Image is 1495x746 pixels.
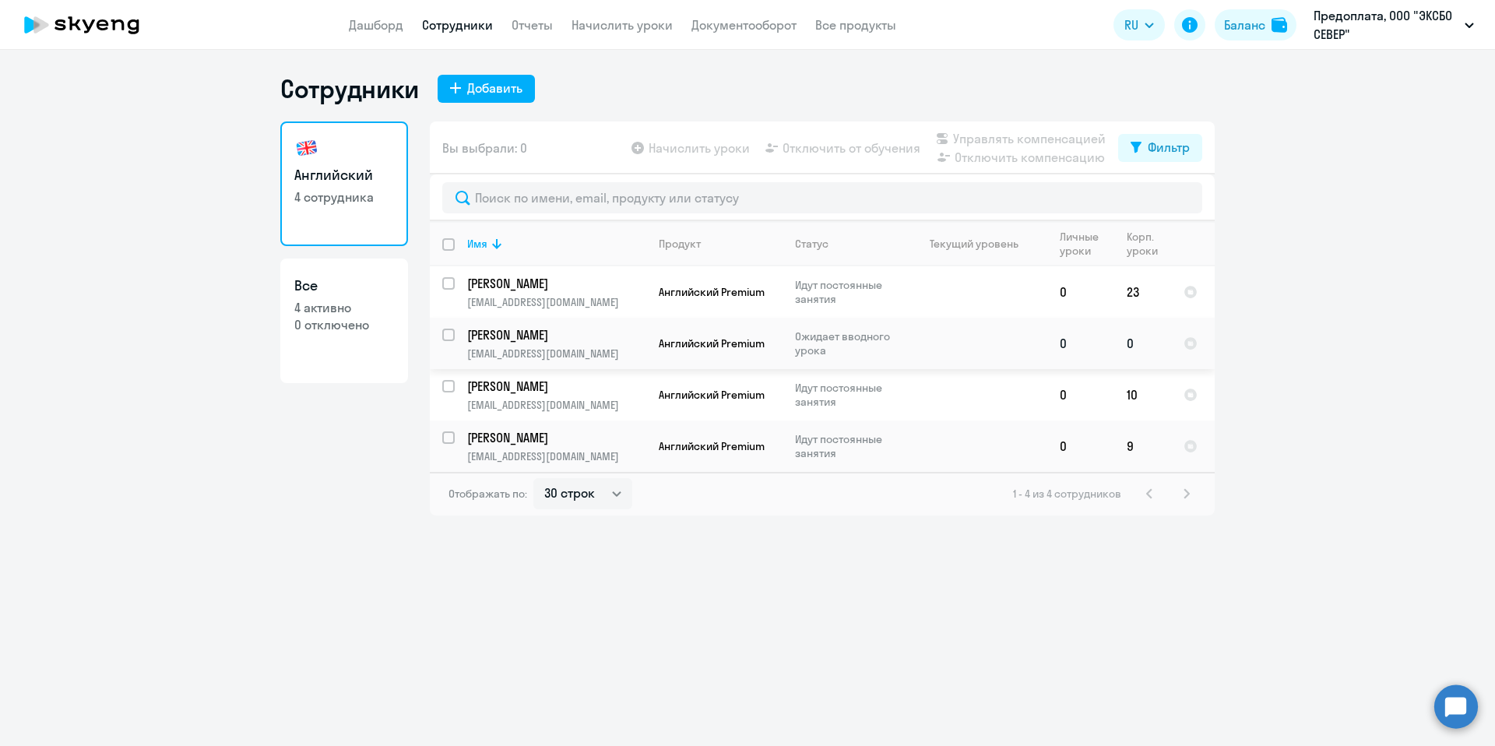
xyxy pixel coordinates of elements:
[795,237,828,251] div: Статус
[795,278,902,306] p: Идут постоянные занятия
[467,429,643,446] p: [PERSON_NAME]
[280,259,408,383] a: Все4 активно0 отключено
[1114,421,1171,472] td: 9
[795,432,902,460] p: Идут постоянные занятия
[1224,16,1265,34] div: Баланс
[691,17,797,33] a: Документооборот
[1215,9,1296,40] button: Балансbalance
[1114,369,1171,421] td: 10
[1306,6,1482,44] button: Предоплата, ООО "ЭКСБО СЕВЕР"
[467,347,645,361] p: [EMAIL_ADDRESS][DOMAIN_NAME]
[467,429,645,446] a: [PERSON_NAME]
[467,275,643,292] p: [PERSON_NAME]
[1114,318,1171,369] td: 0
[442,182,1202,213] input: Поиск по имени, email, продукту или статусу
[795,381,902,409] p: Идут постоянные занятия
[294,135,319,160] img: english
[1060,230,1103,258] div: Личные уроки
[659,237,701,251] div: Продукт
[467,295,645,309] p: [EMAIL_ADDRESS][DOMAIN_NAME]
[815,17,896,33] a: Все продукты
[467,398,645,412] p: [EMAIL_ADDRESS][DOMAIN_NAME]
[1114,266,1171,318] td: 23
[280,121,408,246] a: Английский4 сотрудника
[915,237,1046,251] div: Текущий уровень
[467,378,643,395] p: [PERSON_NAME]
[659,285,765,299] span: Английский Premium
[930,237,1018,251] div: Текущий уровень
[795,237,902,251] div: Статус
[659,388,765,402] span: Английский Premium
[512,17,553,33] a: Отчеты
[1060,230,1113,258] div: Личные уроки
[280,73,419,104] h1: Сотрудники
[422,17,493,33] a: Сотрудники
[467,326,645,343] a: [PERSON_NAME]
[1118,134,1202,162] button: Фильтр
[1127,230,1160,258] div: Корп. уроки
[467,79,522,97] div: Добавить
[438,75,535,103] button: Добавить
[1314,6,1458,44] p: Предоплата, ООО "ЭКСБО СЕВЕР"
[294,276,394,296] h3: Все
[467,237,487,251] div: Имя
[467,449,645,463] p: [EMAIL_ADDRESS][DOMAIN_NAME]
[1047,266,1114,318] td: 0
[659,336,765,350] span: Английский Premium
[795,329,902,357] p: Ожидает вводного урока
[1127,230,1170,258] div: Корп. уроки
[1124,16,1138,34] span: RU
[659,439,765,453] span: Английский Premium
[349,17,403,33] a: Дашборд
[1047,369,1114,421] td: 0
[448,487,527,501] span: Отображать по:
[467,275,645,292] a: [PERSON_NAME]
[442,139,527,157] span: Вы выбрали: 0
[467,378,645,395] a: [PERSON_NAME]
[1047,421,1114,472] td: 0
[467,237,645,251] div: Имя
[1047,318,1114,369] td: 0
[294,165,394,185] h3: Английский
[294,299,394,316] p: 4 активно
[659,237,782,251] div: Продукт
[467,326,643,343] p: [PERSON_NAME]
[1013,487,1121,501] span: 1 - 4 из 4 сотрудников
[1113,9,1165,40] button: RU
[572,17,673,33] a: Начислить уроки
[294,188,394,206] p: 4 сотрудника
[1272,17,1287,33] img: balance
[294,316,394,333] p: 0 отключено
[1148,138,1190,157] div: Фильтр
